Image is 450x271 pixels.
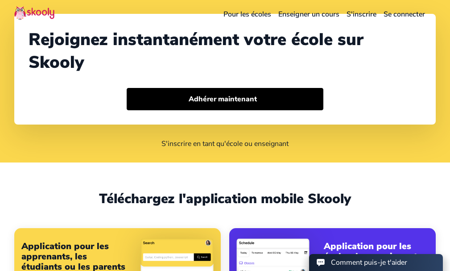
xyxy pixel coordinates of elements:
a: Pour les écoles [220,7,275,21]
a: S'inscrire [343,7,380,21]
div: Téléchargez l'application mobile Skooly [14,191,436,207]
div: Rejoignez instantanément votre école sur Skooly [29,28,421,74]
a: Enseigner un cours [275,7,343,21]
button: Adhérer maintenant [127,88,323,110]
a: Se connecter [380,7,429,21]
a: S'inscrire en tant qu'école ou enseignant [161,139,289,149]
img: Skooly [14,6,54,20]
